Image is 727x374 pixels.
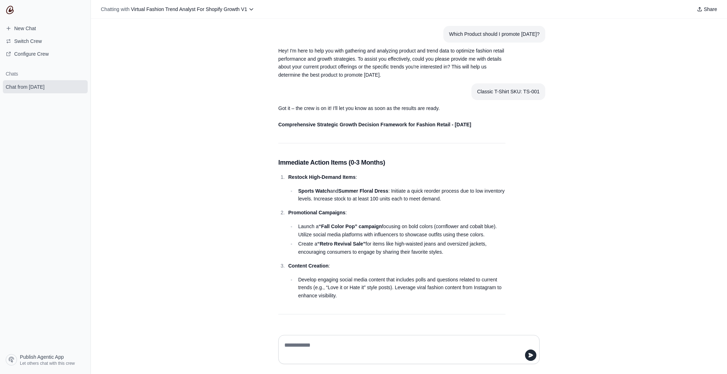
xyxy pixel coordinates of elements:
p: : [288,262,505,270]
p: Hey! I'm here to help you with gathering and analyzing product and trend data to optimize fashion... [278,47,505,79]
section: User message [471,83,545,100]
li: Develop engaging social media content that includes polls and questions related to current trends... [296,276,505,300]
strong: Restock High-Demand Items [288,174,356,180]
li: Create a for items like high-waisted jeans and oversized jackets, encouraging consumers to engage... [296,240,505,256]
span: Let others chat with this crew [20,361,75,366]
strong: Sports Watch [298,188,330,194]
button: Switch Crew [3,35,88,47]
div: Which Product should I promote [DATE]? [449,30,540,38]
p: Got it – the crew is on it! I'll let you know as soon as the results are ready. [278,104,505,112]
h3: Immediate Action Items (0-3 Months) [278,158,505,167]
section: Response [273,100,511,117]
button: Chatting with Virtual Fashion Trend Analyst For Shopify Growth V1 [98,4,257,14]
span: Chat from [DATE] [6,83,44,90]
span: Chatting with [101,6,130,13]
span: Share [704,6,717,13]
strong: Comprehensive Strategic Growth Decision Framework for Fashion Retail - [DATE] [278,122,471,127]
button: Share [694,4,720,14]
a: New Chat [3,23,88,34]
span: New Chat [14,25,36,32]
strong: “Retro Revival Sale” [317,241,366,247]
img: CrewAI Logo [6,6,14,14]
p: : [288,209,505,217]
strong: Content Creation [288,263,329,269]
a: Chat from [DATE] [3,80,88,93]
a: Publish Agentic App Let others chat with this crew [3,351,88,368]
h3: Medium-Term Opportunities (3-6 Months) [278,329,505,339]
span: Switch Crew [14,38,42,45]
strong: Summer Floral Dress [338,188,388,194]
section: User message [443,26,545,43]
a: Configure Crew [3,48,88,60]
p: : [288,173,505,181]
strong: “Fall Color Pop” campaign [319,224,382,229]
div: Classic T-Shirt SKU: TS-001 [477,88,540,96]
li: Launch a focusing on bold colors (cornflower and cobalt blue). Utilize social media platforms wit... [296,222,505,239]
strong: Promotional Campaigns [288,210,345,215]
li: and : Initiate a quick reorder process due to low inventory levels. Increase stock to at least 10... [296,187,505,203]
span: Configure Crew [14,50,49,57]
section: Response [273,43,511,83]
span: Virtual Fashion Trend Analyst For Shopify Growth V1 [131,6,247,12]
span: Publish Agentic App [20,353,64,361]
